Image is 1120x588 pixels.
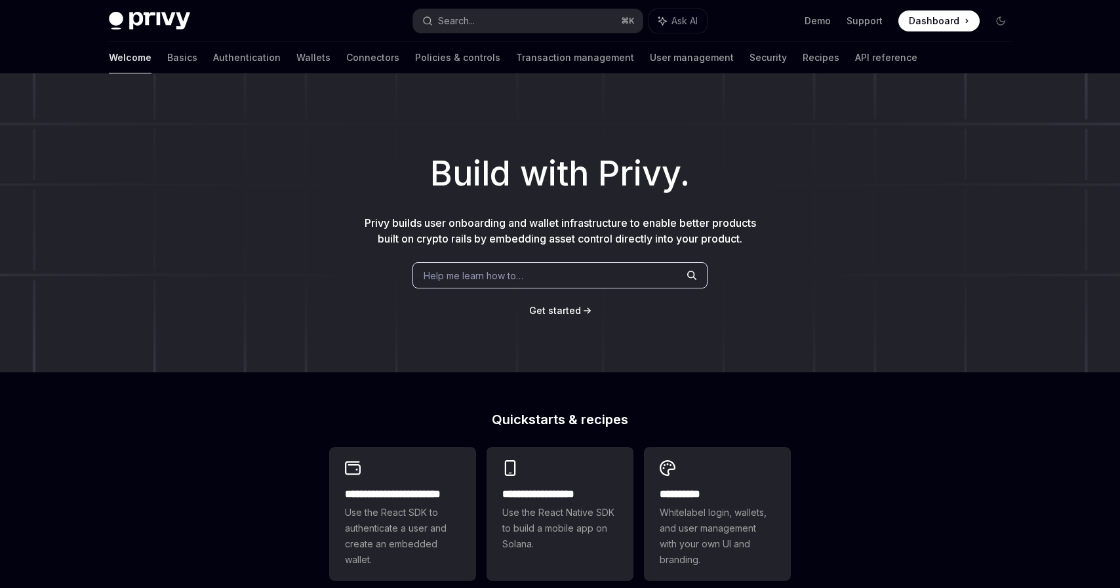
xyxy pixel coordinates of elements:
a: Dashboard [898,10,980,31]
a: Security [750,42,787,73]
a: Support [847,14,883,28]
span: ⌘ K [621,16,635,26]
a: Get started [529,304,581,317]
span: Privy builds user onboarding and wallet infrastructure to enable better products built on crypto ... [365,216,756,245]
a: Demo [805,14,831,28]
span: Help me learn how to… [424,269,523,283]
span: Get started [529,305,581,316]
h2: Quickstarts & recipes [329,413,791,426]
button: Toggle dark mode [990,10,1011,31]
span: Ask AI [671,14,698,28]
a: API reference [855,42,917,73]
button: Ask AI [649,9,707,33]
span: Whitelabel login, wallets, and user management with your own UI and branding. [660,505,775,568]
a: User management [650,42,734,73]
button: Search...⌘K [413,9,643,33]
a: Policies & controls [415,42,500,73]
a: **** *****Whitelabel login, wallets, and user management with your own UI and branding. [644,447,791,581]
div: Search... [438,13,475,29]
a: Transaction management [516,42,634,73]
a: Welcome [109,42,151,73]
h1: Build with Privy. [21,148,1099,199]
span: Use the React Native SDK to build a mobile app on Solana. [502,505,618,552]
span: Dashboard [909,14,959,28]
span: Use the React SDK to authenticate a user and create an embedded wallet. [345,505,460,568]
a: Wallets [296,42,330,73]
a: **** **** **** ***Use the React Native SDK to build a mobile app on Solana. [487,447,633,581]
a: Connectors [346,42,399,73]
a: Authentication [213,42,281,73]
a: Basics [167,42,197,73]
img: dark logo [109,12,190,30]
a: Recipes [803,42,839,73]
